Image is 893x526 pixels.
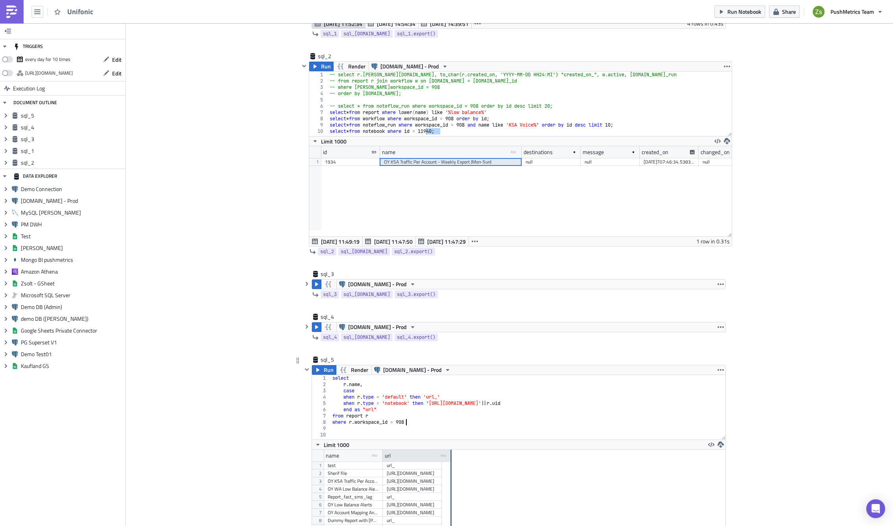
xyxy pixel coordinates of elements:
button: Edit [99,67,125,79]
span: sql_1.export() [397,30,435,38]
div: [DATE]T07:46:34.538322 [644,158,695,166]
div: url_ [387,462,438,469]
a: sql_2.export() [392,248,435,256]
div: 7 [312,413,331,419]
a: sql_1.export() [395,30,438,38]
span: sql_3 [21,136,124,143]
div: DOCUMENT OUTLINE [13,96,57,110]
div: destinations [524,146,553,158]
img: PushMetrics [6,6,18,18]
span: sql_3 [323,291,337,298]
div: 10 [309,128,328,134]
span: Run [324,365,334,375]
button: [DOMAIN_NAME] - Prod [336,280,419,289]
button: Run [309,62,334,71]
span: sql_4 [321,313,352,321]
div: 10 [312,432,331,438]
span: [DOMAIN_NAME] - Prod [348,322,407,332]
div: created_on [642,146,668,158]
div: OY KSA Traffic Per Account - Weekly Export (Mon-Sun) [328,477,379,485]
a: sql_4 [321,333,339,341]
div: 5 [309,97,328,103]
span: Test [21,233,124,240]
span: [DATE] 11:52:34 [324,20,362,28]
div: 3 [312,388,331,394]
span: sql_3 [321,270,352,278]
span: Run [321,62,331,71]
button: [DOMAIN_NAME] - Prod [371,365,454,375]
div: 4 [309,90,328,97]
div: 1 [309,72,328,78]
div: [URL][DOMAIN_NAME] [387,501,438,509]
button: Render [336,365,372,375]
button: Edit [99,53,125,66]
span: [DATE] 14:54:34 [377,20,415,28]
div: 6 [312,406,331,413]
button: Hide content [299,61,309,71]
span: Amazon Athena [21,268,124,275]
div: TRIGGERS [13,39,43,53]
span: sql_[DOMAIN_NAME] [343,333,390,341]
button: [DATE] 11:47:29 [415,237,469,246]
span: [DATE] 11:49:19 [321,237,360,246]
div: 2 [312,381,331,388]
span: sql_2 [318,52,349,60]
span: Unifonic [67,7,99,16]
div: 1 row in 0.31s [696,237,730,246]
span: PG Superset V1 [21,339,124,346]
span: sql_4 [323,333,337,341]
span: Share [782,7,796,16]
a: sql_[DOMAIN_NAME] [341,291,393,298]
div: Dummy Report with [PERSON_NAME] [328,517,379,524]
span: sql_2.export() [394,248,433,256]
span: sql_2 [320,248,334,256]
span: [DOMAIN_NAME] - Prod [348,280,407,289]
div: 4 [312,394,331,400]
div: 7 [309,109,328,116]
span: [DOMAIN_NAME] - Prod [21,197,124,204]
span: Limit 1000 [324,441,349,449]
a: sql_[DOMAIN_NAME] [341,333,393,341]
span: Kaufland GS [21,362,124,370]
span: Demo Test01 [21,351,124,358]
button: Hide content [302,365,312,374]
div: 3 [309,84,328,90]
span: sql_4.export() [397,333,435,341]
div: 6 [309,103,328,109]
button: Render [333,62,369,71]
span: [PERSON_NAME] [21,245,124,252]
span: Run Notebook [727,7,761,16]
div: 4 rows in 0.43s [687,19,723,28]
div: id [323,146,327,158]
a: sql_4.export() [395,333,438,341]
div: 9 [309,122,328,128]
div: [URL][DOMAIN_NAME] [387,469,438,477]
div: 5 [312,400,331,406]
button: [DATE] 14:54:34 [365,19,419,28]
span: Zsolt - GSheet [21,280,124,287]
div: [URL][DOMAIN_NAME] [387,477,438,485]
button: Hide content [302,279,312,289]
button: PushMetrics Team [808,3,887,20]
button: [DOMAIN_NAME] - Prod [369,62,451,71]
a: sql_[DOMAIN_NAME] [338,248,390,256]
div: 8 [312,419,331,425]
span: [DOMAIN_NAME] - Prod [380,62,439,71]
div: changed_on [701,146,730,158]
div: url_ [387,493,438,501]
div: null [703,158,754,166]
div: OY Low Balance Alerts [328,501,379,509]
div: 8 [309,116,328,122]
span: Execution Log [13,81,45,96]
div: message [583,146,604,158]
a: sql_2 [318,248,336,256]
img: Avatar [812,5,825,18]
div: [URL][DOMAIN_NAME] [387,485,438,493]
div: OY WA Low Balance Alert - AM Individualized [328,485,379,493]
div: every day for 10 times [25,53,70,65]
span: Limit 1000 [321,137,347,145]
div: Open Intercom Messenger [866,499,885,518]
button: Run Notebook [714,6,765,18]
div: OY Account Mapping Anomaly Alert: lm_v_master_account_mapping [328,509,379,517]
span: Mongo BI pushmetrics [21,256,124,263]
